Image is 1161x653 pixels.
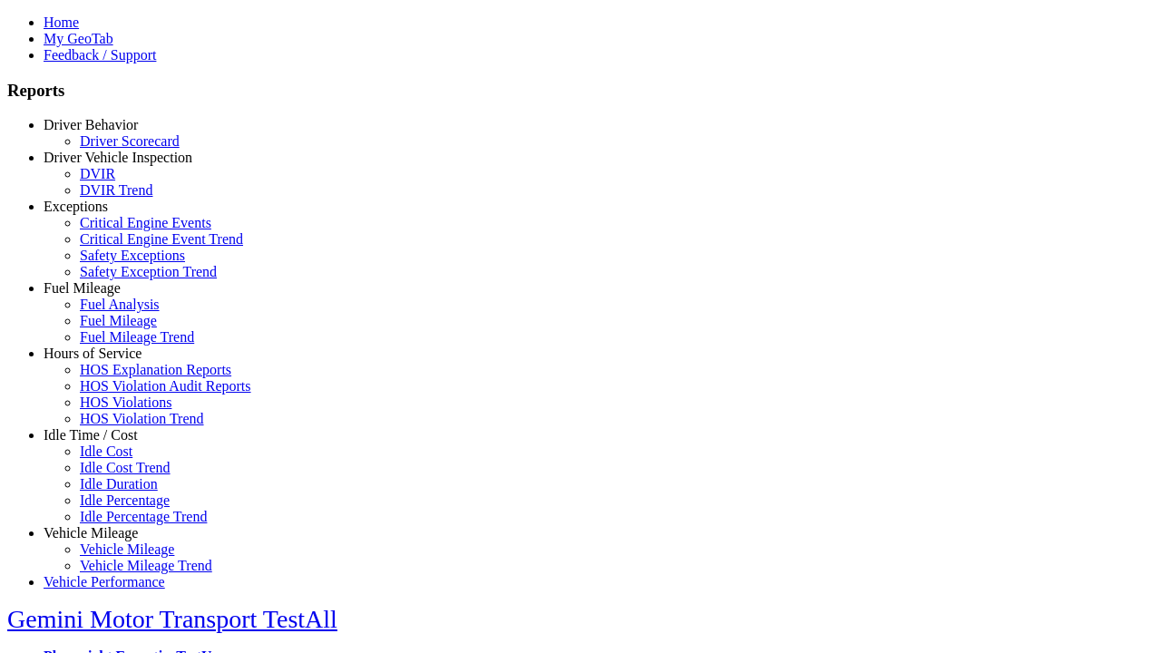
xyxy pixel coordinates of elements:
[44,47,156,63] a: Feedback / Support
[80,133,180,149] a: Driver Scorecard
[80,264,217,279] a: Safety Exception Trend
[80,378,251,394] a: HOS Violation Audit Reports
[80,509,207,524] a: Idle Percentage Trend
[80,248,185,263] a: Safety Exceptions
[80,166,115,181] a: DVIR
[80,411,204,426] a: HOS Violation Trend
[44,574,165,590] a: Vehicle Performance
[80,476,158,492] a: Idle Duration
[7,605,337,633] a: Gemini Motor Transport TestAll
[44,280,121,296] a: Fuel Mileage
[80,492,170,508] a: Idle Percentage
[44,346,141,361] a: Hours of Service
[80,182,152,198] a: DVIR Trend
[80,215,211,230] a: Critical Engine Events
[80,313,157,328] a: Fuel Mileage
[44,427,138,443] a: Idle Time / Cost
[80,558,212,573] a: Vehicle Mileage Trend
[80,395,171,410] a: HOS Violations
[80,362,231,377] a: HOS Explanation Reports
[44,199,108,214] a: Exceptions
[44,31,113,46] a: My GeoTab
[44,117,138,132] a: Driver Behavior
[80,329,194,345] a: Fuel Mileage Trend
[80,231,243,247] a: Critical Engine Event Trend
[80,297,160,312] a: Fuel Analysis
[44,525,138,541] a: Vehicle Mileage
[80,460,171,475] a: Idle Cost Trend
[80,541,174,557] a: Vehicle Mileage
[44,15,79,30] a: Home
[44,150,192,165] a: Driver Vehicle Inspection
[7,81,1154,101] h3: Reports
[80,443,132,459] a: Idle Cost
